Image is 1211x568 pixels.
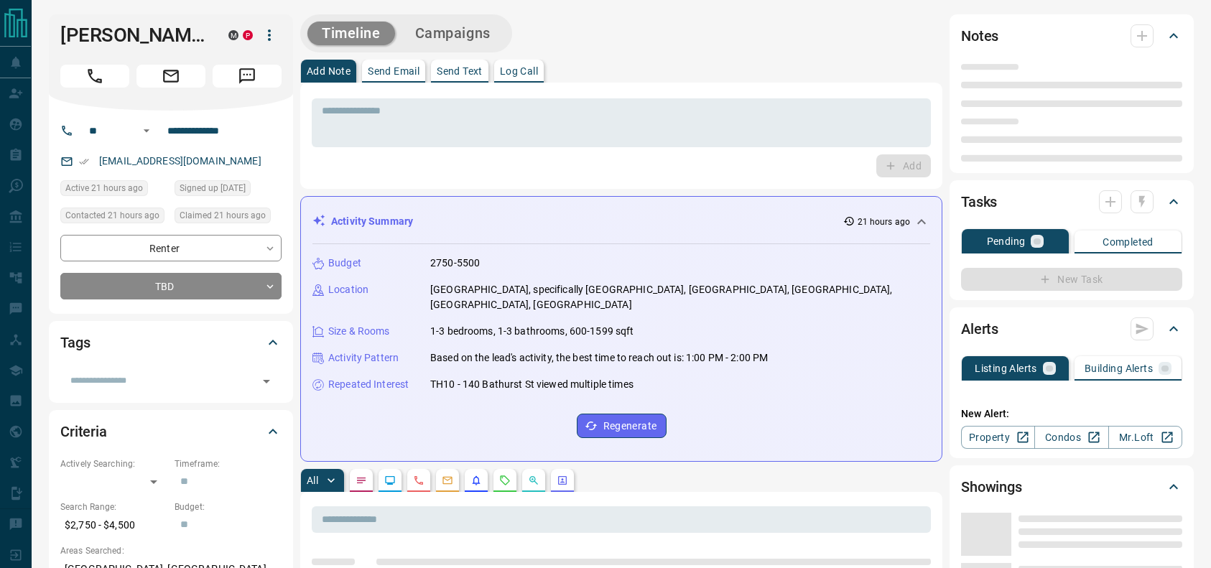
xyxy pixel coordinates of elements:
p: Areas Searched: [60,544,282,557]
h2: Alerts [961,317,998,340]
h2: Tasks [961,190,997,213]
a: Mr.Loft [1108,426,1182,449]
p: Search Range: [60,501,167,513]
p: Activity Summary [331,214,413,229]
span: Claimed 21 hours ago [180,208,266,223]
button: Campaigns [401,22,505,45]
button: Open [256,371,277,391]
p: Completed [1103,237,1154,247]
p: 1-3 bedrooms, 1-3 bathrooms, 600-1599 sqft [430,324,634,339]
h2: Tags [60,331,90,354]
div: mrloft.ca [228,30,238,40]
div: Tags [60,325,282,360]
div: Tasks [961,185,1182,219]
a: [EMAIL_ADDRESS][DOMAIN_NAME] [99,155,261,167]
span: Email [136,65,205,88]
p: [GEOGRAPHIC_DATA], specifically [GEOGRAPHIC_DATA], [GEOGRAPHIC_DATA], [GEOGRAPHIC_DATA], [GEOGRAP... [430,282,930,312]
div: Sun Jan 10 2021 [175,180,282,200]
div: property.ca [243,30,253,40]
svg: Opportunities [528,475,539,486]
p: Send Text [437,66,483,76]
button: Regenerate [577,414,667,438]
p: $2,750 - $4,500 [60,513,167,537]
div: TBD [60,273,282,299]
div: Notes [961,19,1182,53]
button: Timeline [307,22,395,45]
p: All [307,475,318,485]
p: Send Email [368,66,419,76]
p: Based on the lead's activity, the best time to reach out is: 1:00 PM - 2:00 PM [430,350,768,366]
p: Budget: [175,501,282,513]
svg: Agent Actions [557,475,568,486]
a: Property [961,426,1035,449]
p: Log Call [500,66,538,76]
div: Wed Aug 13 2025 [60,208,167,228]
svg: Requests [499,475,511,486]
h2: Showings [961,475,1022,498]
div: Wed Aug 13 2025 [60,180,167,200]
p: TH10 - 140 Bathurst St viewed multiple times [430,377,634,392]
h1: [PERSON_NAME] [60,24,207,47]
div: Criteria [60,414,282,449]
p: Budget [328,256,361,271]
h2: Notes [961,24,998,47]
p: Pending [987,236,1026,246]
span: Active 21 hours ago [65,181,143,195]
div: Wed Aug 13 2025 [175,208,282,228]
svg: Lead Browsing Activity [384,475,396,486]
p: Repeated Interest [328,377,409,392]
p: New Alert: [961,406,1182,422]
span: Contacted 21 hours ago [65,208,159,223]
span: Call [60,65,129,88]
p: Actively Searching: [60,457,167,470]
span: Message [213,65,282,88]
a: Condos [1034,426,1108,449]
div: Showings [961,470,1182,504]
svg: Calls [413,475,424,486]
svg: Email Verified [79,157,89,167]
p: Location [328,282,368,297]
div: Renter [60,235,282,261]
svg: Listing Alerts [470,475,482,486]
p: Listing Alerts [975,363,1037,373]
p: Size & Rooms [328,324,390,339]
span: Signed up [DATE] [180,181,246,195]
button: Open [138,122,155,139]
p: Timeframe: [175,457,282,470]
p: Add Note [307,66,351,76]
svg: Emails [442,475,453,486]
svg: Notes [356,475,367,486]
div: Activity Summary21 hours ago [312,208,930,235]
h2: Criteria [60,420,107,443]
p: 21 hours ago [858,215,910,228]
p: Activity Pattern [328,350,399,366]
div: Alerts [961,312,1182,346]
p: Building Alerts [1085,363,1153,373]
p: 2750-5500 [430,256,480,271]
